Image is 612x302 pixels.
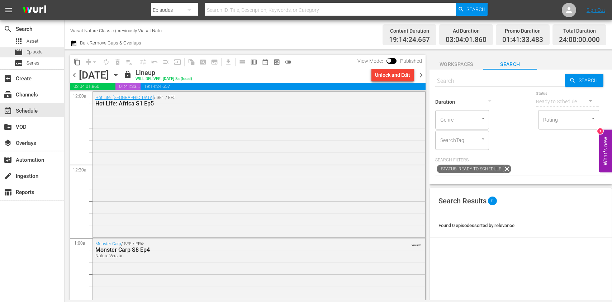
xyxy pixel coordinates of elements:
span: 19:14:24.657 [389,36,430,44]
span: Day Calendar View [234,55,248,69]
span: menu [4,6,13,14]
button: Open [480,136,487,142]
a: Hot Life: [GEOGRAPHIC_DATA] [95,95,154,100]
button: Unlock and Edit [371,69,414,81]
button: Search [456,3,488,16]
span: Clear Lineup [123,56,135,68]
span: Search [483,60,537,69]
button: Open [480,115,487,122]
div: / SE1 / EP5: [95,95,384,107]
div: Nature Version [95,253,384,258]
span: Fill episodes with ad slates [160,56,172,68]
span: Schedule [4,107,12,115]
p: Search Filters: [435,157,606,163]
span: Series [27,60,39,67]
span: Search [4,25,12,33]
span: 01:41:33.483 [115,83,141,90]
div: Monster Carp S8 Ep4 [95,246,384,253]
span: preview_outlined [273,58,280,66]
span: Reports [4,188,12,197]
span: Asset [14,37,23,46]
span: chevron_right [417,71,426,80]
div: [DATE] [79,69,109,81]
span: lock [123,70,132,79]
span: Automation [4,156,12,164]
div: / SE8 / EP4: [95,241,384,258]
span: date_range_outlined [262,58,269,66]
img: ans4CAIJ8jUAAAAAAAAAAAAAAAAAAAAAAAAgQb4GAAAAAAAAAAAAAAAAAAAAAAAAJMjXAAAAAAAAAAAAAAAAAAAAAAAAgAT5G... [17,2,52,19]
span: Select an event to delete [112,56,123,68]
span: Episode [27,48,43,56]
span: Bulk Remove Gaps & Overlaps [79,40,141,46]
span: Download as CSV [220,55,234,69]
div: Content Duration [389,26,430,36]
span: Asset [27,38,38,45]
span: Refresh All Search Blocks [183,55,197,69]
span: Episode [14,48,23,57]
div: Hot Life: Africa S1 Ep5 [95,100,384,107]
span: 03:04:01.860 [70,83,115,90]
span: Workspaces [430,60,483,69]
span: calendar_view_week_outlined [250,58,257,66]
span: Create Search Block [197,56,209,68]
span: Ingestion [4,172,12,180]
div: Unlock and Edit [375,69,410,81]
div: Promo Duration [502,26,543,36]
span: create_new_folder [4,123,12,131]
span: content_copy [73,58,81,66]
span: Channels [4,90,12,99]
div: Lineup [136,69,192,77]
div: WILL DELIVER: [DATE] 8a (local) [136,77,192,81]
a: Monster Carp [95,241,121,246]
div: Total Duration [559,26,600,36]
span: 01:41:33.483 [502,36,543,44]
span: Search [466,3,485,16]
div: Ad Duration [446,26,487,36]
span: 24:00:00.000 [559,36,600,44]
div: Ready to Schedule [536,91,599,112]
div: 1 [597,128,603,134]
span: Status: Ready to Schedule [437,165,503,173]
button: Open [590,115,597,122]
span: Overlays [4,139,12,147]
span: VARIANT [412,241,421,246]
span: Revert to Primary Episode [149,56,160,68]
span: toggle_off [285,58,292,66]
span: Search [576,74,603,87]
span: View Mode: [354,58,386,64]
span: Create Series Block [209,56,220,68]
span: Series [14,59,23,67]
span: 0 [488,197,497,205]
a: Sign Out [587,7,605,13]
span: 03:04:01.860 [446,36,487,44]
button: Open Feedback Widget [599,130,612,173]
span: Search Results [438,197,487,205]
span: chevron_left [70,71,79,80]
span: Create [4,74,12,83]
span: 19:14:24.657 [141,83,426,90]
button: Search [565,74,603,87]
span: Toggle to switch from Published to Draft view. [386,58,392,63]
span: Published [397,58,426,64]
span: Found 0 episodes sorted by: relevance [438,223,514,228]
